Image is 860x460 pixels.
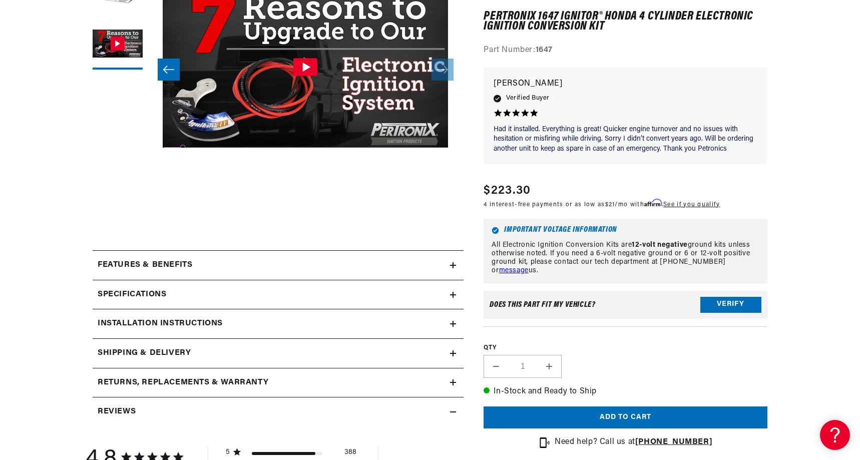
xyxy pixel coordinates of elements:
span: $21 [605,202,615,208]
h6: Important Voltage Information [492,227,759,235]
div: 5 [226,448,230,457]
summary: Returns, Replacements & Warranty [93,368,464,397]
p: 4 interest-free payments or as low as /mo with . [484,200,720,209]
span: Verified Buyer [506,93,549,104]
summary: Shipping & Delivery [93,339,464,368]
span: Affirm [644,199,662,207]
summary: Installation instructions [93,309,464,338]
p: Had it installed. Everything is great! Quicker engine turnover and no issues with hesitation or m... [494,125,757,154]
h2: Reviews [98,405,136,418]
h2: Installation instructions [98,317,223,330]
label: QTY [484,344,767,352]
p: In-Stock and Ready to Ship [484,386,767,399]
h2: Returns, Replacements & Warranty [98,376,268,389]
span: $223.30 [484,182,531,200]
summary: Features & Benefits [93,251,464,280]
h2: Specifications [98,288,166,301]
div: Does This part fit My vehicle? [490,301,595,309]
div: Part Number: [484,45,767,58]
h2: Shipping & Delivery [98,347,191,360]
button: Slide left [158,59,180,81]
summary: Reviews [93,397,464,426]
p: All Electronic Ignition Conversion Kits are ground kits unless otherwise noted. If you need a 6-v... [492,242,759,275]
p: Need help? Call us at [555,436,712,449]
button: Add to cart [484,406,767,429]
button: Verify [700,297,761,313]
a: [PHONE_NUMBER] [635,438,712,446]
a: message [499,267,529,274]
p: [PERSON_NAME] [494,77,757,91]
h2: Features & Benefits [98,259,192,272]
a: See if you qualify - Learn more about Affirm Financing (opens in modal) [663,202,720,208]
strong: 12-volt negative [632,242,688,249]
h1: PerTronix 1647 Ignitor® Honda 4 cylinder Electronic Ignition Conversion Kit [484,12,767,32]
button: Slide right [432,59,454,81]
strong: 1647 [536,47,553,55]
summary: Specifications [93,280,464,309]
